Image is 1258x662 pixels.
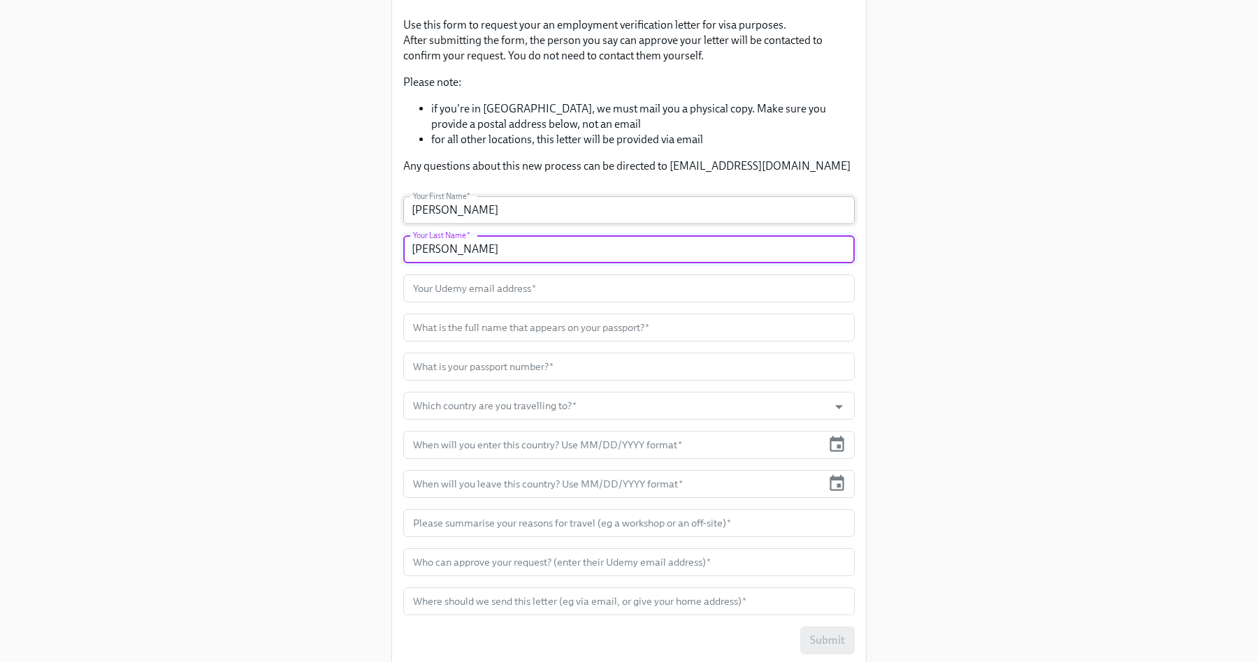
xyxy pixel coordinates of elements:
p: Any questions about this new process can be directed to [EMAIL_ADDRESS][DOMAIN_NAME] [403,159,855,174]
button: Open [828,396,850,418]
input: MM/DD/YYYY [403,470,822,498]
input: MM/DD/YYYY [403,431,822,459]
li: if you're in [GEOGRAPHIC_DATA], we must mail you a physical copy. Make sure you provide a postal ... [431,101,855,132]
p: Please note: [403,75,855,90]
p: Use this form to request your an employment verification letter for visa purposes. After submitti... [403,17,855,64]
li: for all other locations, this letter will be provided via email [431,132,855,147]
